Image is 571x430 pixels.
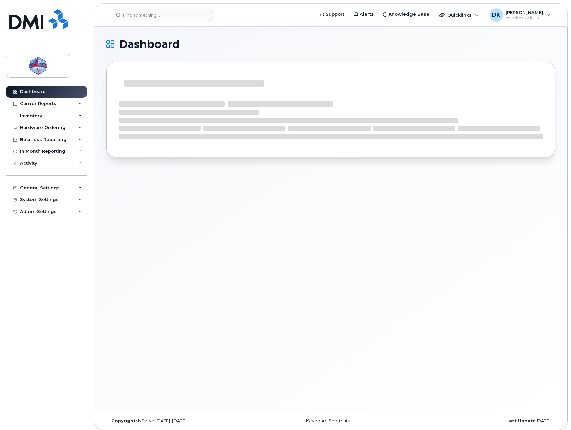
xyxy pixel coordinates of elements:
[119,39,180,49] span: Dashboard
[506,418,536,423] strong: Last Update
[106,418,256,424] div: MyServe [DATE]–[DATE]
[111,418,135,423] strong: Copyright
[405,418,555,424] div: [DATE]
[306,418,350,423] a: Keyboard Shortcuts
